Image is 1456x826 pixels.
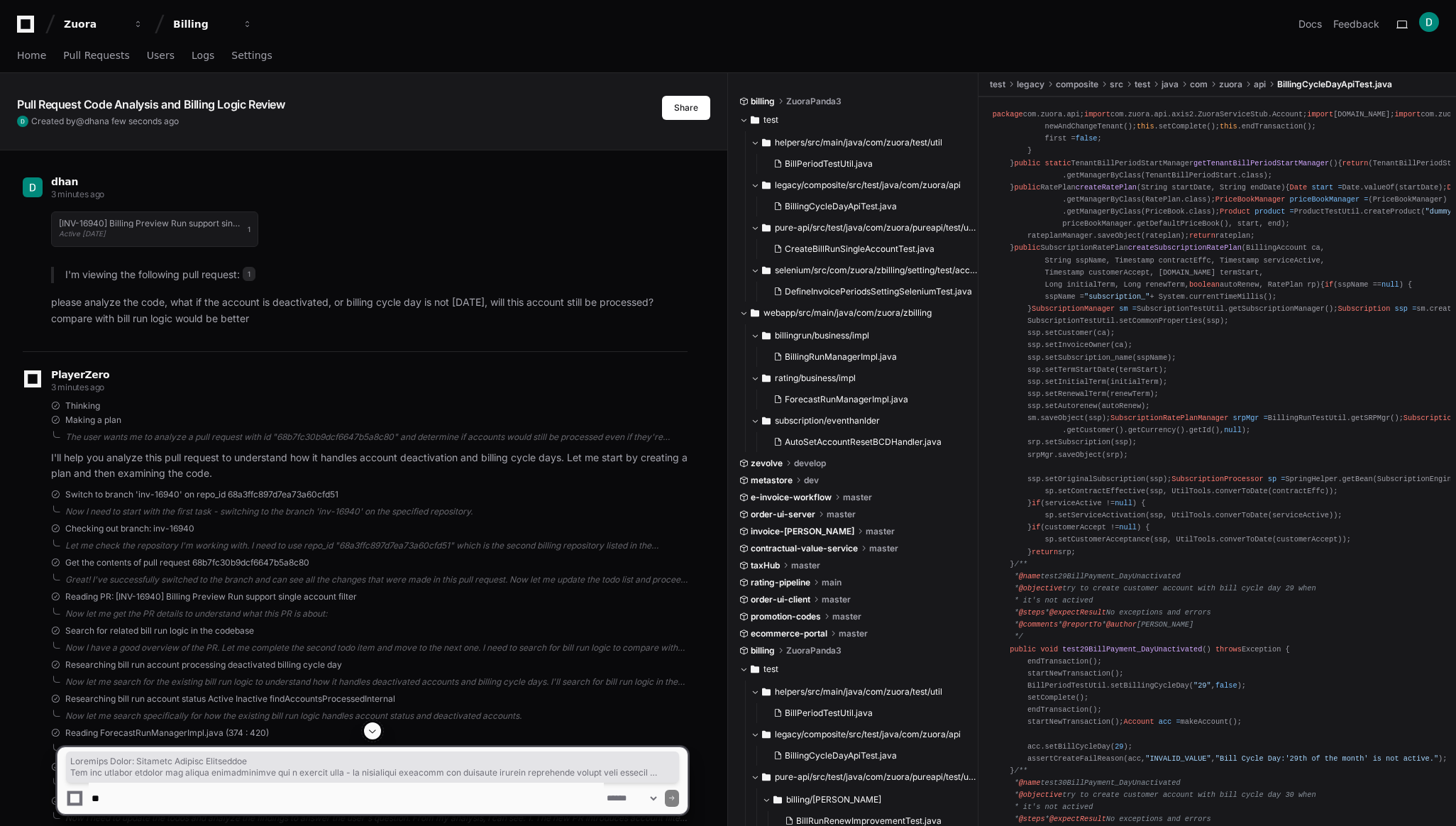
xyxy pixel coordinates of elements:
span: SubscriptionManager [1032,304,1115,313]
button: BillingRunManagerImpl.java [768,347,959,367]
h1: [INV-16940] Billing Preview Run support single account filter [59,219,241,228]
span: rating-pipeline [751,577,810,588]
span: billingrun/business/impl [775,330,869,341]
button: Share [662,96,710,120]
span: this [1220,122,1237,131]
span: @objective [1019,584,1063,593]
a: Users [147,40,175,72]
span: e-invoice-workflow [751,492,832,503]
span: @author [1106,620,1137,629]
span: Active [DATE] [59,229,106,238]
span: CreateBillRunSingleAccountTest.java [785,243,934,255]
span: if [1325,280,1333,289]
span: test [1135,79,1150,90]
button: rating/business/impl [751,367,968,390]
span: legacy/composite/src/test/java/com/zuora/api [775,180,961,191]
span: master [822,594,851,605]
span: a few seconds ago [104,116,179,126]
span: master [843,492,872,503]
span: Logs [192,51,214,60]
span: false [1215,681,1237,690]
span: legacy [1017,79,1044,90]
span: createRatePlan [1076,183,1137,192]
button: test [739,658,968,681]
span: BillingCycleDayApiTest.java [1277,79,1392,90]
svg: Directory [762,327,771,344]
svg: Directory [751,304,759,321]
span: Checking out branch: inv-16940 [65,523,194,534]
span: (BillingAccount ca, String sspName, Timestamp contractEffc, Timestamp serviceActive, Timestamp cu... [993,243,1325,288]
div: The user wants me to analyze a pull request with id "68b7fc30b9dcf6647b5a8c80" and determine if a... [65,431,688,443]
a: Logs [192,40,214,72]
button: [INV-16940] Billing Preview Run support single account filterActive [DATE]1 [51,211,258,247]
span: dev [804,475,819,486]
span: BillingCycleDayApiTest.java [785,201,897,212]
button: helpers/src/main/java/com/zuora/test/util [751,131,979,154]
svg: Directory [762,412,771,429]
button: helpers/src/main/java/com/zuora/test/util [751,681,979,703]
span: (String startDate, String endDate) [1137,183,1285,192]
span: 3 minutes ago [51,189,104,199]
span: if [1032,499,1040,507]
span: dhan [84,116,104,126]
span: Pull Requests [63,51,129,60]
span: dhan [51,176,78,187]
span: test [990,79,1005,90]
span: BillPeriodTestUtil.java [785,158,873,170]
span: this [1137,122,1154,131]
span: ZuoraPanda3 [786,645,842,656]
span: master [839,628,868,639]
span: = [1176,717,1180,726]
span: Switch to branch 'inv-16940' on repo_id 68a3ffc897d7ea73a60cfd51 [65,489,338,500]
span: ecommerce-portal [751,628,827,639]
svg: Directory [762,219,771,236]
span: if [1032,523,1040,532]
span: composite [1056,79,1098,90]
p: please analyze the code, what if the account is deactivated, or billing cycle day is not [DATE], ... [51,294,688,327]
span: () [1329,159,1338,167]
span: @expectResult [1049,608,1106,617]
p: I'm viewing the following pull request: [65,267,688,283]
span: "subscription_" [1084,292,1149,301]
span: Thinking [65,400,100,412]
div: Let me check the repository I'm working with. I need to use repo_id "68a3ffc897d7ea73a60cfd51" wh... [65,540,688,551]
span: taxHub [751,560,780,571]
span: selenium/src/com/zuora/zbilling/setting/test/acceptance [775,265,979,276]
button: Zuora [58,11,149,37]
svg: Directory [751,111,759,128]
span: Get the contents of pull request 68b7fc30b9dcf6647b5a8c80 [65,557,309,568]
span: subscription/eventhanlder [775,415,880,426]
span: import [1394,110,1421,119]
span: false [1076,134,1098,143]
img: ACg8ocIFPERxvfbx9sYPVYJX8WbyDwnC6QUjvJMrDROhFF9sjjdTeA=s96-c [23,177,43,197]
span: test [763,114,778,126]
span: static [1045,159,1071,167]
span: DefineInvoicePeriodsSettingSeleniumTest.java [785,286,972,297]
svg: Directory [762,370,771,387]
span: Subscription [1338,304,1390,313]
span: Product [1220,207,1250,216]
span: java [1162,79,1179,90]
span: srpMgr [1233,414,1259,422]
iframe: Open customer support [1411,779,1449,817]
span: Users [147,51,175,60]
span: Date [1290,183,1308,192]
span: = [1364,195,1368,204]
button: DefineInvoicePeriodsSettingSeleniumTest.java [768,282,972,302]
a: Home [17,40,46,72]
span: 1 [248,224,250,235]
span: null [1115,499,1132,507]
span: invoice-[PERSON_NAME] [751,526,854,537]
span: promotion-codes [751,611,821,622]
button: subscription/eventhanlder [751,409,968,432]
a: Settings [231,40,272,72]
span: Loremips Dolor: Sitametc Adipisc Elitseddoe Tem inc utlabor etdolor mag aliqua enimadminimve qui ... [70,756,675,778]
span: Reading PR: [INV-16940] Billing Preview Run support single account filter [65,591,357,602]
button: pure-api/src/test/java/com/zuora/pureapi/test/uri/soap/field/billrun/create [751,216,979,239]
span: 3 minutes ago [51,382,104,392]
span: @name [1019,572,1041,580]
span: = [1290,207,1294,216]
span: throws [1215,645,1242,654]
span: ForecastRunManagerImpl.java [785,394,908,405]
span: webapp/src/main/java/com/zuora/zbilling [763,307,932,319]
